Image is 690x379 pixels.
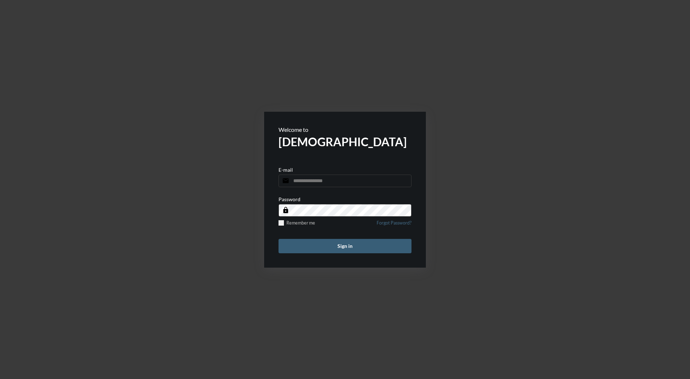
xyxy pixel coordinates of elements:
h2: [DEMOGRAPHIC_DATA] [279,135,411,149]
a: Forgot Password? [377,220,411,230]
button: Sign in [279,239,411,253]
p: Password [279,196,300,202]
p: E-mail [279,167,293,173]
label: Remember me [279,220,315,226]
p: Welcome to [279,126,411,133]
